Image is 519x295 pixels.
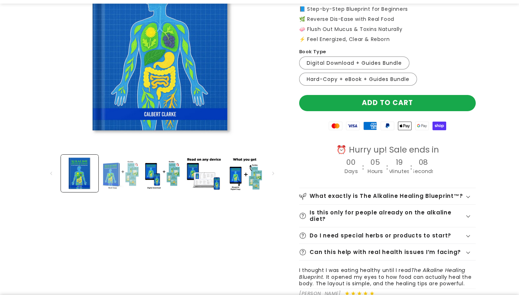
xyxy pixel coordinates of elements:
[143,155,181,192] button: Load image 3 in gallery view
[43,165,59,181] button: Slide left
[299,205,476,227] summary: Is this only for people already on the alkaline diet?
[61,155,98,192] button: Load image 1 in gallery view
[386,160,389,175] div: :
[345,166,358,177] div: Days
[362,160,365,175] div: :
[324,145,452,155] div: ⏰ Hurry up! Sale ends in
[299,227,476,244] summary: Do I need special herbs or products to start?
[347,158,356,166] h4: 00
[310,209,465,223] h2: Is this only for people already on the alkaline diet?
[396,158,403,166] h4: 19
[411,160,413,175] div: :
[265,165,281,181] button: Slide right
[226,155,263,192] button: Load image 5 in gallery view
[299,48,326,55] label: Book Type
[299,56,409,69] label: Digital Download + Guides Bundle
[299,6,476,42] p: 📘 Step-by-Step Blueprint for Beginners 🌿 Reverse Dis-Ease with Real Food 🧼 Flush Out Mucus & Toxi...
[371,158,380,166] h4: 05
[299,73,417,86] label: Hard-Copy + eBook + Guides Bundle
[310,193,463,200] h2: What exactly is The Alkaline Healing Blueprint™?
[299,188,476,204] summary: What exactly is The Alkaline Healing Blueprint™?
[310,232,451,239] h2: Do I need special herbs or products to start?
[389,166,410,177] div: Minutes
[102,155,139,192] button: Load image 2 in gallery view
[368,166,383,177] div: Hours
[299,95,476,111] button: Add to cart
[419,158,429,166] h4: 08
[310,249,461,256] h2: Can this help with real health issues I’m facing?
[299,244,476,260] summary: Can this help with real health issues I’m facing?
[185,155,222,192] button: Load image 4 in gallery view
[412,166,435,177] div: Seconds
